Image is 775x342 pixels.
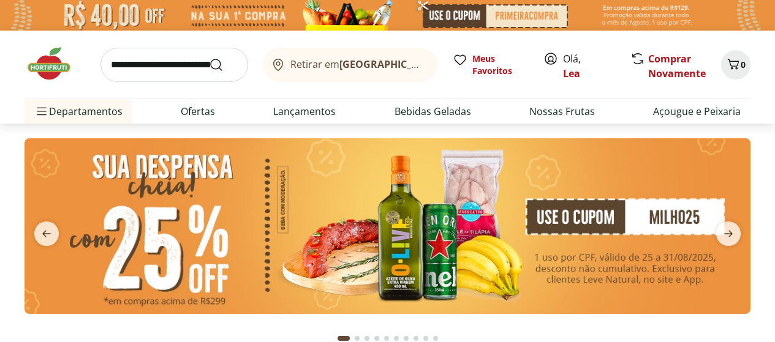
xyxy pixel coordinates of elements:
[721,50,750,80] button: Carrinho
[563,67,580,80] a: Lea
[741,59,746,70] span: 0
[339,58,546,71] b: [GEOGRAPHIC_DATA]/[GEOGRAPHIC_DATA]
[453,53,529,77] a: Meus Favoritos
[34,97,49,126] button: Menu
[653,104,741,119] a: Açougue e Peixaria
[34,97,123,126] span: Departamentos
[648,52,706,80] a: Comprar Novamente
[181,104,215,119] a: Ofertas
[25,221,69,246] button: previous
[25,138,750,314] img: cupom
[273,104,336,119] a: Lançamentos
[100,48,248,82] input: search
[290,59,426,70] span: Retirar em
[395,104,471,119] a: Bebidas Geladas
[472,53,529,77] span: Meus Favoritos
[25,45,86,82] img: Hortifruti
[563,51,618,81] span: Olá,
[263,48,438,82] button: Retirar em[GEOGRAPHIC_DATA]/[GEOGRAPHIC_DATA]
[209,58,238,72] button: Submit Search
[706,221,750,246] button: next
[529,104,595,119] a: Nossas Frutas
